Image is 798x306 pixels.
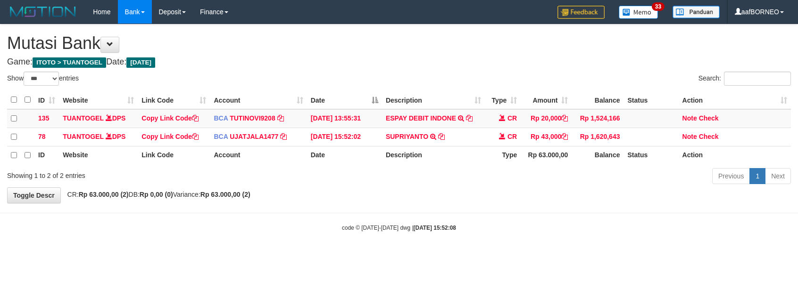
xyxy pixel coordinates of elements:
span: CR [507,133,517,140]
td: [DATE] 15:52:02 [307,128,382,146]
th: ID: activate to sort column ascending [34,91,59,109]
th: Account [210,146,307,164]
strong: Rp 63.000,00 (2) [79,191,129,198]
th: Type: activate to sort column ascending [485,91,521,109]
div: Showing 1 to 2 of 2 entries [7,167,325,180]
td: DPS [59,109,138,128]
span: BCA [214,133,228,140]
select: Showentries [24,72,59,86]
a: Copy SUPRIYANTO to clipboard [438,133,445,140]
a: TUANTOGEL [63,133,104,140]
a: TUTINOVI9208 [230,114,275,122]
small: code © [DATE]-[DATE] dwg | [342,225,456,231]
a: Next [765,168,791,184]
a: TUANTOGEL [63,114,104,122]
span: CR [507,114,517,122]
a: Previous [712,168,750,184]
input: Search: [724,72,791,86]
th: Status [623,91,678,109]
a: Check [699,133,719,140]
th: Link Code [138,146,210,164]
h4: Game: Date: [7,57,791,67]
a: Note [682,114,697,122]
a: ESPAY DEBIT INDONE [386,114,456,122]
img: Button%20Memo.svg [619,6,658,19]
span: BCA [214,114,228,122]
a: UJATJALA1477 [230,133,278,140]
a: Copy Link Code [141,114,199,122]
label: Search: [698,72,791,86]
th: Account: activate to sort column ascending [210,91,307,109]
span: ITOTO > TUANTOGEL [33,57,106,68]
a: Toggle Descr [7,187,61,203]
a: Note [682,133,697,140]
td: [DATE] 13:55:31 [307,109,382,128]
th: Balance [572,146,623,164]
a: Copy Rp 43,000 to clipboard [561,133,568,140]
a: Copy Link Code [141,133,199,140]
span: 33 [652,2,665,11]
td: Rp 1,620,643 [572,128,623,146]
a: Check [699,114,719,122]
td: Rp 20,000 [521,109,572,128]
strong: Rp 63.000,00 (2) [200,191,250,198]
th: Date: activate to sort column descending [307,91,382,109]
a: Copy Rp 20,000 to clipboard [561,114,568,122]
th: Description [382,146,485,164]
img: MOTION_logo.png [7,5,79,19]
label: Show entries [7,72,79,86]
a: SUPRIYANTO [386,133,428,140]
th: Date [307,146,382,164]
span: [DATE] [126,57,155,68]
th: ID [34,146,59,164]
a: 1 [749,168,765,184]
strong: [DATE] 15:52:08 [414,225,456,231]
th: Status [623,146,678,164]
span: 78 [38,133,46,140]
th: Balance [572,91,623,109]
img: panduan.png [673,6,720,18]
a: Copy ESPAY DEBIT INDONE to clipboard [466,114,473,122]
td: Rp 1,524,166 [572,109,623,128]
span: CR: DB: Variance: [63,191,250,198]
h1: Mutasi Bank [7,34,791,53]
th: Rp 63.000,00 [521,146,572,164]
th: Action: activate to sort column ascending [679,91,791,109]
td: Rp 43,000 [521,128,572,146]
a: Copy TUTINOVI9208 to clipboard [277,114,284,122]
th: Website [59,146,138,164]
a: Copy UJATJALA1477 to clipboard [280,133,287,140]
th: Type [485,146,521,164]
th: Link Code: activate to sort column ascending [138,91,210,109]
th: Action [679,146,791,164]
th: Website: activate to sort column ascending [59,91,138,109]
img: Feedback.jpg [557,6,605,19]
th: Amount: activate to sort column ascending [521,91,572,109]
strong: Rp 0,00 (0) [140,191,173,198]
span: 135 [38,114,49,122]
td: DPS [59,128,138,146]
th: Description: activate to sort column ascending [382,91,485,109]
